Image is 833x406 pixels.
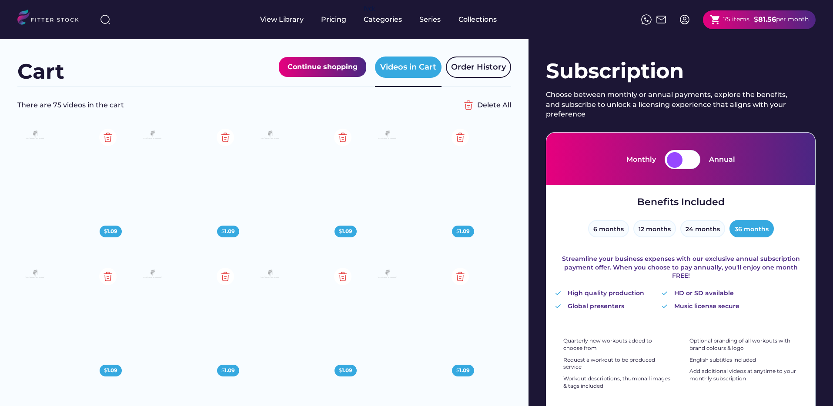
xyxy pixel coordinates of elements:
img: Group%201000002354.svg [99,129,117,146]
strong: 1.09 [107,367,117,373]
div: Music license secure [674,302,739,311]
button: 12 months [633,220,676,237]
div: $ [339,367,352,374]
img: LOGO.svg [17,10,86,27]
div: Monthly [626,155,656,164]
div: Quarterly new workouts added to choose from [563,337,672,352]
div: HD or SD available [674,289,734,298]
img: Frame%2079%20%281%29.svg [139,128,165,143]
img: Group%201000002354.svg [334,268,351,285]
div: $ [104,228,117,235]
button: 24 months [680,220,725,237]
div: Subscription [546,57,816,86]
img: Vector%20%282%29.svg [555,291,561,295]
img: Group%201000002354.svg [334,129,351,146]
strong: 1.09 [224,228,235,234]
img: meteor-icons_whatsapp%20%281%29.svg [641,14,652,25]
div: $ [339,228,352,235]
img: Vector%20%282%29.svg [662,304,668,308]
strong: 1.09 [459,367,470,373]
div: English subtitles included [689,356,756,364]
strong: 1.09 [342,228,352,234]
div: 75 items [723,15,749,24]
div: $ [221,367,235,374]
div: per month [776,15,809,24]
img: Vector%20%282%29.svg [555,304,561,308]
div: Annual [709,155,735,164]
div: Videos in Cart [380,62,436,73]
button: 36 months [729,220,774,237]
div: $ [456,367,470,374]
button: shopping_cart [710,14,721,25]
img: Group%201000002354.svg [217,129,234,146]
div: Global presenters [568,302,624,311]
img: Frame%2079%20%281%29.svg [257,128,283,143]
div: $ [221,228,235,235]
img: search-normal%203.svg [100,14,110,25]
img: Frame%2079%20%281%29.svg [257,267,283,282]
img: Group%201000002356%20%282%29.svg [460,97,477,114]
div: Series [419,15,441,24]
div: Pricing [321,15,346,24]
img: Group%201000002354.svg [452,129,469,146]
div: Continue shopping [288,61,358,73]
div: Benefits Included [637,196,725,209]
div: Choose between monthly or annual payments, explore the benefits, and subscribe to unlock a licens... [546,90,794,119]
img: Group%201000002354.svg [452,268,469,285]
img: Frame%2079%20%281%29.svg [22,267,48,282]
div: High quality production [568,289,644,298]
div: fvck [364,4,375,13]
div: There are 75 videos in the cart [17,100,460,110]
div: Streamline your business expenses with our exclusive annual subscription payment offer. When you ... [555,255,806,280]
img: Frame%2079%20%281%29.svg [22,128,48,143]
strong: 1.09 [107,228,117,234]
strong: 1.09 [459,228,470,234]
div: Cart [17,57,64,86]
img: Frame%2079%20%281%29.svg [374,267,400,282]
img: Group%201000002354.svg [99,268,117,285]
div: Request a workout to be produced service [563,356,672,371]
div: Delete All [477,100,511,110]
div: Optional branding of all workouts with brand colours & logo [689,337,798,352]
strong: 1.09 [342,367,352,373]
img: profile-circle.svg [679,14,690,25]
img: Group%201000002354.svg [217,268,234,285]
button: 6 months [588,220,629,237]
div: Order History [451,62,506,73]
div: View Library [260,15,304,24]
div: Add additional videos at anytime to your monthly subscription [689,368,798,383]
div: Categories [364,15,402,24]
div: Workout descriptions, thumbnail images & tags included [563,375,672,390]
img: Frame%2079%20%281%29.svg [374,128,400,143]
strong: 81.56 [758,15,776,23]
div: $ [104,367,117,374]
img: Vector%20%282%29.svg [662,291,668,295]
img: Frame%2079%20%281%29.svg [139,267,165,282]
img: Frame%2051.svg [656,14,666,25]
div: $ [754,15,758,24]
div: Collections [458,15,497,24]
strong: 1.09 [224,367,235,373]
div: $ [456,228,470,235]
